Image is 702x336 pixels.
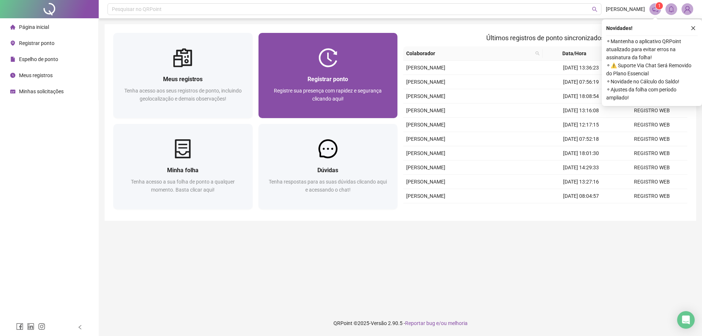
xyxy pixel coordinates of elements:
td: [DATE] 13:27:16 [546,175,616,189]
span: [PERSON_NAME] [406,165,445,170]
td: [DATE] 14:29:33 [546,161,616,175]
a: Minha folhaTenha acesso a sua folha de ponto a qualquer momento. Basta clicar aqui! [113,124,253,209]
a: Meus registrosTenha acesso aos seus registros de ponto, incluindo geolocalização e demais observa... [113,33,253,118]
span: ⚬ Mantenha o aplicativo QRPoint atualizado para evitar erros na assinatura da folha! [606,37,698,61]
td: [DATE] 18:01:34 [546,203,616,218]
span: Tenha acesso a sua folha de ponto a qualquer momento. Basta clicar aqui! [131,179,235,193]
span: bell [668,6,675,12]
td: [DATE] 13:16:08 [546,103,616,118]
footer: QRPoint © 2025 - 2.90.5 - [99,310,702,336]
span: file [10,57,15,62]
span: Meus registros [163,76,203,83]
span: Últimos registros de ponto sincronizados [486,34,604,42]
td: REGISTRO WEB [616,161,687,175]
span: [PERSON_NAME] [406,122,445,128]
td: REGISTRO WEB [616,146,687,161]
span: Novidades ! [606,24,633,32]
span: Versão [371,320,387,326]
span: ⚬ ⚠️ Suporte Via Chat Será Removido do Plano Essencial [606,61,698,78]
td: [DATE] 18:01:30 [546,146,616,161]
span: clock-circle [10,73,15,78]
td: REGISTRO WEB [616,132,687,146]
span: facebook [16,323,23,330]
span: home [10,24,15,30]
span: Colaborador [406,49,532,57]
span: Data/Hora [546,49,604,57]
span: ⚬ Ajustes da folha com período ampliado! [606,86,698,102]
sup: 1 [656,2,663,10]
td: [DATE] 07:52:18 [546,132,616,146]
span: [PERSON_NAME] [406,65,445,71]
span: Tenha acesso aos seus registros de ponto, incluindo geolocalização e demais observações! [124,88,242,102]
span: left [78,325,83,330]
span: Minha folha [167,167,199,174]
span: Meus registros [19,72,53,78]
span: [PERSON_NAME] [406,150,445,156]
span: environment [10,41,15,46]
a: DúvidasTenha respostas para as suas dúvidas clicando aqui e acessando o chat! [258,124,398,209]
span: [PERSON_NAME] [406,193,445,199]
td: [DATE] 08:04:57 [546,189,616,203]
span: search [534,48,541,59]
td: [DATE] 07:56:19 [546,75,616,89]
td: [DATE] 18:08:54 [546,89,616,103]
span: ⚬ Novidade no Cálculo do Saldo! [606,78,698,86]
span: [PERSON_NAME] [406,93,445,99]
span: notification [652,6,658,12]
span: [PERSON_NAME] [606,5,645,13]
span: [PERSON_NAME] [406,107,445,113]
span: Página inicial [19,24,49,30]
span: Minhas solicitações [19,88,64,94]
span: [PERSON_NAME] [406,179,445,185]
td: [DATE] 13:36:23 [546,61,616,75]
span: Reportar bug e/ou melhoria [405,320,468,326]
th: Data/Hora [543,46,612,61]
span: Registrar ponto [19,40,54,46]
td: [DATE] 12:17:15 [546,118,616,132]
span: schedule [10,89,15,94]
span: search [535,51,540,56]
td: REGISTRO WEB [616,175,687,189]
td: REGISTRO WEB [616,118,687,132]
td: REGISTRO WEB [616,103,687,118]
span: Tenha respostas para as suas dúvidas clicando aqui e acessando o chat! [269,179,387,193]
span: Espelho de ponto [19,56,58,62]
span: [PERSON_NAME] [406,79,445,85]
td: REGISTRO WEB [616,189,687,203]
img: 89072 [682,4,693,15]
td: REGISTRO WEB [616,203,687,218]
span: linkedin [27,323,34,330]
span: 1 [658,3,661,8]
span: Registrar ponto [307,76,348,83]
a: Registrar pontoRegistre sua presença com rapidez e segurança clicando aqui! [258,33,398,118]
span: Registre sua presença com rapidez e segurança clicando aqui! [274,88,382,102]
div: Open Intercom Messenger [677,311,695,329]
span: [PERSON_NAME] [406,136,445,142]
span: search [592,7,597,12]
span: Dúvidas [317,167,338,174]
span: close [691,26,696,31]
span: instagram [38,323,45,330]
